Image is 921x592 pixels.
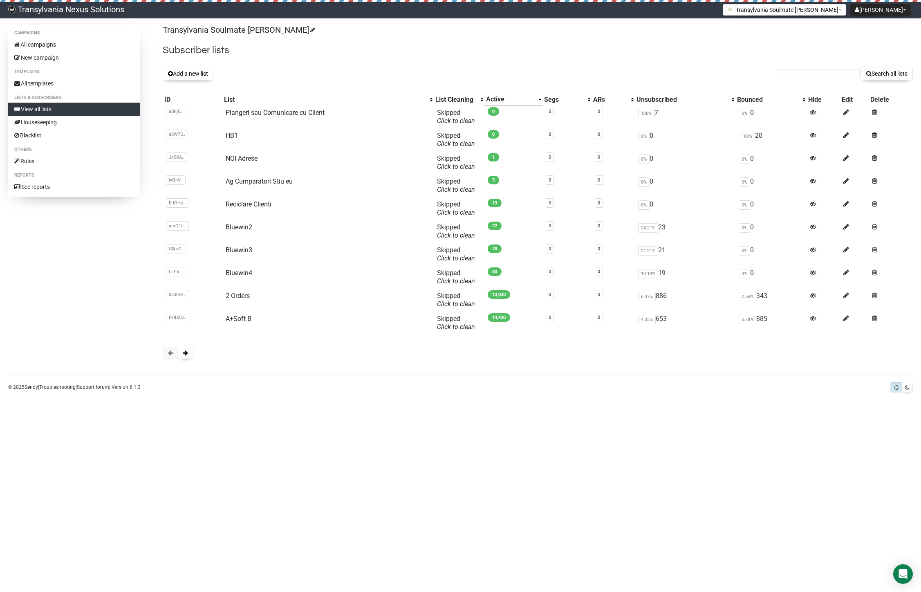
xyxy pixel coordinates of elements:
[638,315,656,324] span: 4.33%
[226,109,325,117] a: Plangeri sau Comunicare cu Client
[166,152,187,162] span: JcG9A..
[166,175,186,185] span: iyQnV..
[638,155,650,164] span: 0%
[224,96,425,104] div: List
[437,315,475,331] span: Skipped
[739,155,750,164] span: 0%
[226,155,258,162] a: NOI Adrese
[437,109,475,125] span: Skipped
[598,315,600,320] a: 0
[435,96,476,104] div: List Cleaning
[840,94,869,105] th: Edit: No sort applied, sorting is disabled
[735,243,807,266] td: 0
[8,93,140,103] li: Lists & subscribers
[893,564,913,584] div: Open Intercom Messenger
[598,246,600,251] a: 0
[593,96,627,104] div: ARs
[635,105,735,128] td: 7
[226,269,252,277] a: Bluewin4
[437,246,475,262] span: Skipped
[488,313,510,322] span: 14,430
[549,132,551,137] a: 0
[638,132,650,141] span: 0%
[437,177,475,193] span: Skipped
[870,96,911,104] div: Delete
[735,174,807,197] td: 0
[739,269,750,278] span: 0%
[635,243,735,266] td: 21
[226,132,238,139] a: HB1
[735,94,807,105] th: Bounced: No sort applied, activate to apply an ascending sort
[437,223,475,239] span: Skipped
[163,67,213,81] button: Add a new list
[635,94,735,105] th: Unsubscribed: No sort applied, activate to apply an ascending sort
[549,223,551,229] a: 0
[638,246,658,256] span: 21.21%
[638,223,658,233] span: 24.21%
[166,221,189,231] span: qmQTe..
[437,269,475,285] span: Skipped
[484,94,542,105] th: Active: Ascending sort applied, activate to apply a descending sort
[598,223,600,229] a: 0
[549,269,551,274] a: 0
[8,38,140,51] a: All campaigns
[488,290,510,299] span: 13,030
[737,96,798,104] div: Bounced
[488,176,499,184] span: 5
[598,132,600,137] a: 0
[549,292,551,297] a: 0
[735,220,807,243] td: 0
[166,130,188,139] span: q8W75..
[437,323,475,331] a: Click to clean
[635,220,735,243] td: 23
[739,292,756,301] span: 2.56%
[635,312,735,334] td: 653
[549,109,551,114] a: 0
[638,292,656,301] span: 6.37%
[163,25,314,35] a: Transylvania Soulmate [PERSON_NAME]
[488,153,499,161] span: 1
[638,109,654,118] span: 100%
[437,300,475,308] a: Click to clean
[739,315,756,324] span: 5.78%
[226,200,271,208] a: Reciclare Clienti
[8,155,140,168] a: Rules
[635,128,735,151] td: 0
[437,186,475,193] a: Click to clean
[8,180,140,193] a: See reports
[723,4,846,16] button: Transylvania Soulmate [PERSON_NAME]
[226,315,251,323] a: A+Soft B
[598,177,600,183] a: 0
[437,155,475,170] span: Skipped
[8,67,140,77] li: Templates
[8,129,140,142] a: Blacklist
[8,170,140,180] li: Reports
[437,292,475,308] span: Skipped
[808,96,838,104] div: Hide
[163,94,222,105] th: ID: No sort applied, sorting is disabled
[739,246,750,256] span: 0%
[861,67,913,81] button: Search all lists
[735,105,807,128] td: 0
[549,200,551,206] a: 0
[437,132,475,148] span: Skipped
[735,289,807,312] td: 343
[437,200,475,216] span: Skipped
[434,94,484,105] th: List Cleaning: No sort applied, activate to apply an ascending sort
[8,103,140,116] a: View all lists
[8,145,140,155] li: Others
[727,6,734,13] img: 1.png
[598,200,600,206] a: 0
[549,177,551,183] a: 0
[488,267,502,276] span: 80
[437,163,475,170] a: Click to clean
[735,266,807,289] td: 0
[25,384,38,390] a: Sendy
[739,177,750,187] span: 0%
[222,94,433,105] th: List: No sort applied, activate to apply an ascending sort
[488,107,499,116] span: 0
[8,383,141,392] p: © 2025 | | | Version 6.1.3
[549,315,551,320] a: 0
[635,197,735,220] td: 0
[869,94,913,105] th: Delete: No sort applied, sorting is disabled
